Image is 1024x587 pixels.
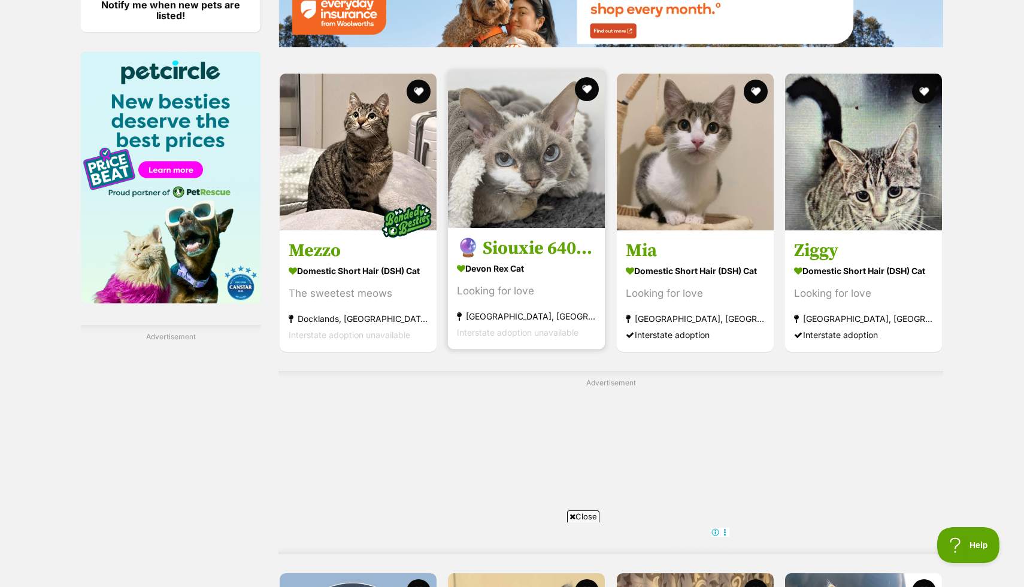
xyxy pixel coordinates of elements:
div: Looking for love [626,285,765,302]
iframe: Advertisement [294,527,730,581]
div: Interstate adoption [794,327,933,343]
span: Interstate adoption unavailable [289,330,410,340]
span: Close [567,510,599,522]
img: 🔮 Siouxie 6400 🔮 - Devon Rex Cat [448,71,605,228]
h3: Mezzo [289,239,428,262]
button: favourite [912,80,936,104]
div: The sweetest meows [289,285,428,302]
h3: Mia [626,239,765,262]
strong: [GEOGRAPHIC_DATA], [GEOGRAPHIC_DATA] [794,311,933,327]
div: Interstate adoption [626,327,765,343]
strong: [GEOGRAPHIC_DATA], [GEOGRAPHIC_DATA] [626,311,765,327]
strong: Docklands, [GEOGRAPHIC_DATA] [289,311,428,327]
div: Looking for love [794,285,933,302]
div: Advertisement [278,371,943,555]
strong: Devon Rex Cat [457,260,596,277]
strong: Domestic Short Hair (DSH) Cat [289,262,428,279]
button: favourite [744,80,768,104]
h3: Ziggy [794,239,933,262]
img: Mia - Domestic Short Hair (DSH) Cat [617,74,774,230]
strong: [GEOGRAPHIC_DATA], [GEOGRAPHIC_DATA] [457,308,596,324]
img: Ziggy - Domestic Short Hair (DSH) Cat [785,74,942,230]
strong: Domestic Short Hair (DSH) Cat [626,262,765,279]
iframe: Help Scout Beacon - Open [937,527,1000,563]
img: Pet Circle promo banner [81,52,260,303]
img: Mezzo - Domestic Short Hair (DSH) Cat [280,74,437,230]
a: Mezzo Domestic Short Hair (DSH) Cat The sweetest meows Docklands, [GEOGRAPHIC_DATA] Interstate ad... [280,230,437,352]
h3: 🔮 Siouxie 6400 🔮 [457,237,596,260]
span: Interstate adoption unavailable [457,327,578,337]
strong: Domestic Short Hair (DSH) Cat [794,262,933,279]
img: bonded besties [377,191,437,251]
a: 🔮 Siouxie 6400 🔮 Devon Rex Cat Looking for love [GEOGRAPHIC_DATA], [GEOGRAPHIC_DATA] Interstate a... [448,228,605,349]
a: Mia Domestic Short Hair (DSH) Cat Looking for love [GEOGRAPHIC_DATA], [GEOGRAPHIC_DATA] Interstat... [617,230,774,352]
a: Ziggy Domestic Short Hair (DSH) Cat Looking for love [GEOGRAPHIC_DATA], [GEOGRAPHIC_DATA] Interst... [785,230,942,352]
iframe: Advertisement [320,393,901,542]
button: favourite [575,77,599,101]
button: favourite [407,80,431,104]
div: Looking for love [457,283,596,299]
